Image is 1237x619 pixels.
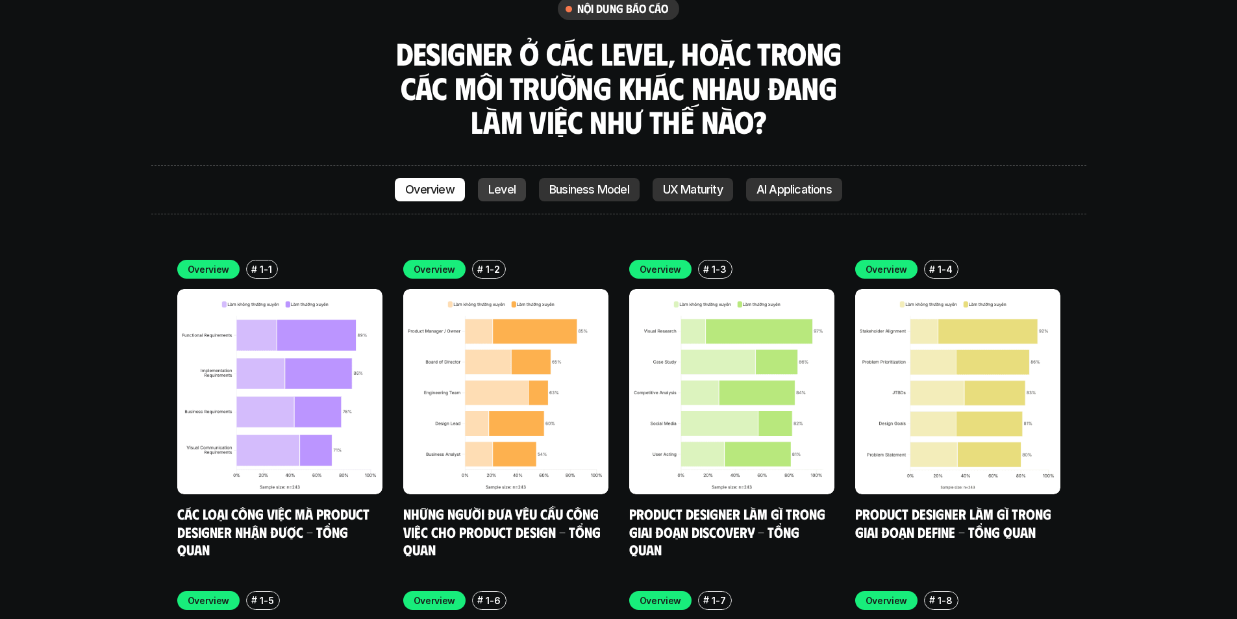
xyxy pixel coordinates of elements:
[414,594,456,607] p: Overview
[260,262,271,276] p: 1-1
[640,262,682,276] p: Overview
[392,36,846,139] h3: Designer ở các level, hoặc trong các môi trường khác nhau đang làm việc như thế nào?
[405,183,455,196] p: Overview
[188,594,230,607] p: Overview
[746,178,842,201] a: AI Applications
[712,262,726,276] p: 1-3
[477,264,483,274] h6: #
[756,183,832,196] p: AI Applications
[866,262,908,276] p: Overview
[486,594,500,607] p: 1-6
[486,262,499,276] p: 1-2
[260,594,273,607] p: 1-5
[549,183,629,196] p: Business Model
[478,178,526,201] a: Level
[251,595,257,605] h6: #
[663,183,723,196] p: UX Maturity
[539,178,640,201] a: Business Model
[403,505,604,558] a: Những người đưa yêu cầu công việc cho Product Design - Tổng quan
[414,262,456,276] p: Overview
[703,264,709,274] h6: #
[188,262,230,276] p: Overview
[629,505,829,558] a: Product Designer làm gì trong giai đoạn Discovery - Tổng quan
[938,594,952,607] p: 1-8
[177,505,373,558] a: Các loại công việc mà Product Designer nhận được - Tổng quan
[712,594,725,607] p: 1-7
[477,595,483,605] h6: #
[577,1,669,16] h6: nội dung báo cáo
[640,594,682,607] p: Overview
[395,178,465,201] a: Overview
[488,183,516,196] p: Level
[929,264,935,274] h6: #
[855,505,1055,540] a: Product Designer làm gì trong giai đoạn Define - Tổng quan
[703,595,709,605] h6: #
[938,262,952,276] p: 1-4
[251,264,257,274] h6: #
[866,594,908,607] p: Overview
[929,595,935,605] h6: #
[653,178,733,201] a: UX Maturity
